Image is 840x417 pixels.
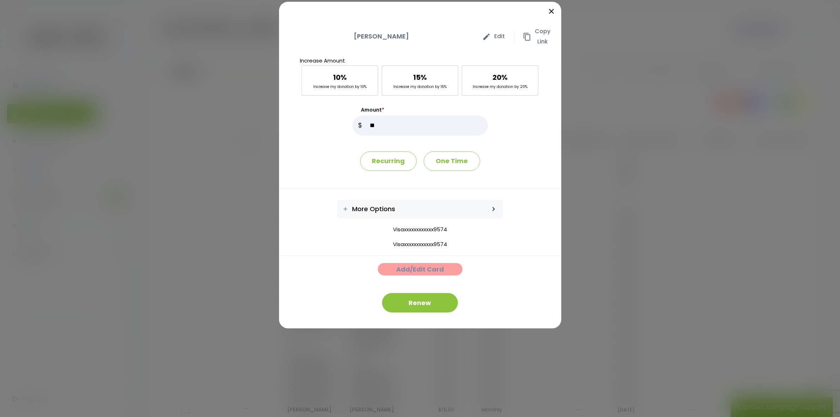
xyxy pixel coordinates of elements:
p: Increase my donation by 20% [473,84,527,90]
i: keyboard_arrow_right [490,205,497,213]
p: 20% [492,71,508,84]
p: 15% [413,71,427,84]
span: edit [483,32,491,41]
span: content_copy [523,32,532,41]
a: Add/Edit Card [378,263,463,275]
p: One Time [424,151,480,171]
p: Increase Amount [300,56,540,65]
i: close [548,7,556,16]
button: Renew [382,293,458,312]
a: More Options [337,199,484,219]
p: 10% [333,71,347,84]
p: [PERSON_NAME] [290,31,474,42]
option: Visaxxxxxxxxxxxx9574 [279,240,561,249]
p: Recurring [360,151,417,171]
p: Increase my donation by 15% [393,84,447,90]
label: Amount [352,106,488,114]
span: Copy Link [535,26,551,47]
p: Increase my donation by 10% [313,84,367,90]
p: $ [352,115,368,136]
i: add [343,206,349,212]
a: edit Edit [474,30,514,43]
option: Visaxxxxxxxxxxxx9574 [279,226,561,234]
span: Edit [495,31,505,42]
